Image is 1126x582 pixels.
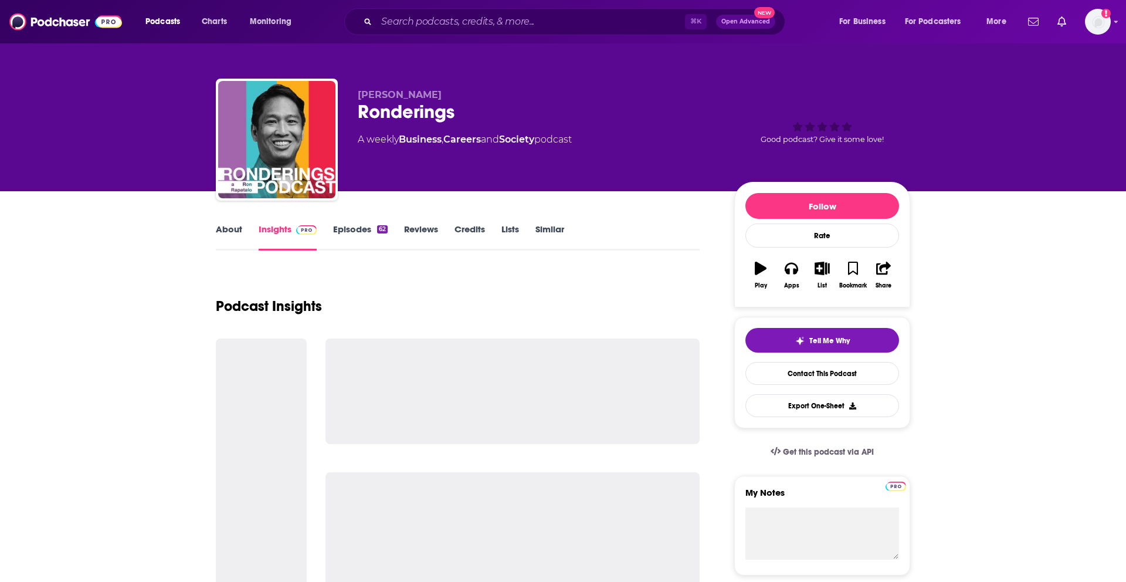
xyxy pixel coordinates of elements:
[259,224,317,251] a: InsightsPodchaser Pro
[783,447,874,457] span: Get this podcast via API
[1101,9,1111,18] svg: Add a profile image
[721,19,770,25] span: Open Advanced
[745,254,776,296] button: Play
[869,254,899,296] button: Share
[399,134,442,145] a: Business
[986,13,1006,30] span: More
[358,89,442,100] span: [PERSON_NAME]
[333,224,388,251] a: Episodes62
[216,297,322,315] h1: Podcast Insights
[250,13,291,30] span: Monitoring
[876,282,891,289] div: Share
[745,394,899,417] button: Export One-Sheet
[1085,9,1111,35] img: User Profile
[745,362,899,385] a: Contact This Podcast
[216,224,242,251] a: About
[1085,9,1111,35] span: Logged in as htibbitts
[499,134,534,145] a: Society
[9,11,122,33] img: Podchaser - Follow, Share and Rate Podcasts
[442,134,443,145] span: ,
[807,254,837,296] button: List
[358,133,572,147] div: A weekly podcast
[1023,12,1043,32] a: Show notifications dropdown
[443,134,481,145] a: Careers
[905,13,961,30] span: For Podcasters
[745,328,899,353] button: tell me why sparkleTell Me Why
[837,254,868,296] button: Bookmark
[755,282,767,289] div: Play
[481,134,499,145] span: and
[716,15,775,29] button: Open AdvancedNew
[1053,12,1071,32] a: Show notifications dropdown
[754,7,775,18] span: New
[745,224,899,248] div: Rate
[745,487,899,507] label: My Notes
[839,282,867,289] div: Bookmark
[218,81,335,198] img: Ronderings
[535,224,564,251] a: Similar
[831,12,900,31] button: open menu
[296,225,317,235] img: Podchaser Pro
[685,14,707,29] span: ⌘ K
[839,13,886,30] span: For Business
[886,480,906,491] a: Pro website
[202,13,227,30] span: Charts
[745,193,899,219] button: Follow
[809,336,850,346] span: Tell Me Why
[978,12,1021,31] button: open menu
[137,12,195,31] button: open menu
[1085,9,1111,35] button: Show profile menu
[897,12,978,31] button: open menu
[761,135,884,144] span: Good podcast? Give it some love!
[818,282,827,289] div: List
[377,225,388,234] div: 62
[355,8,796,35] div: Search podcasts, credits, & more...
[795,336,805,346] img: tell me why sparkle
[242,12,307,31] button: open menu
[377,12,685,31] input: Search podcasts, credits, & more...
[776,254,806,296] button: Apps
[145,13,180,30] span: Podcasts
[761,438,883,466] a: Get this podcast via API
[194,12,234,31] a: Charts
[455,224,485,251] a: Credits
[734,89,910,162] div: Good podcast? Give it some love!
[886,482,906,491] img: Podchaser Pro
[404,224,438,251] a: Reviews
[784,282,799,289] div: Apps
[501,224,519,251] a: Lists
